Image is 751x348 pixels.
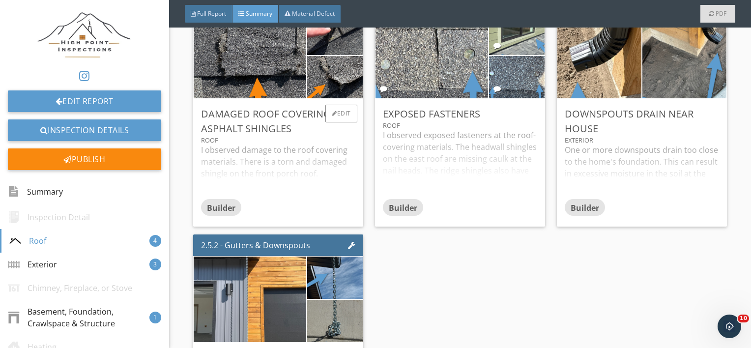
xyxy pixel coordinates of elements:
div: 2.5.2 - Gutters & Downspouts [201,239,310,251]
div: Roof [383,121,537,129]
span: Summary [246,9,272,18]
div: Basement, Foundation, Crawlspace & Structure [8,306,149,329]
div: Inspection Detail [8,211,90,223]
span: Builder [389,203,417,213]
span: Builder [207,203,235,213]
span: PDF [716,9,726,18]
div: Edit [325,105,357,122]
img: photo.jpg [477,25,556,130]
div: Downspouts Drain Near House [565,107,719,136]
iframe: Intercom live chat [718,315,741,338]
span: 10 [738,315,749,322]
div: Publish [8,148,161,170]
div: Exposed Fasteners [383,107,537,121]
div: 4 [149,235,161,247]
span: Full Report [197,9,226,18]
span: Builder [571,203,599,213]
div: 3 [149,259,161,270]
a: Edit Report [8,90,161,112]
div: Exterior [565,136,719,144]
div: Roof [9,235,46,247]
div: Summary [8,183,63,200]
img: HP_LOGO_%281%29_Spectora_Logo.jpg [37,8,132,61]
div: 1 [149,312,161,323]
a: Inspection Details [8,119,161,141]
div: Roof [201,136,355,144]
div: Damaged Roof Covering-Asphalt Shingles [201,107,355,136]
img: data [295,25,375,130]
div: Exterior [8,259,57,270]
div: Chimney, Fireplace, or Stove [8,282,132,294]
img: photo.jpg [295,225,375,331]
span: Material Defect [292,9,335,18]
